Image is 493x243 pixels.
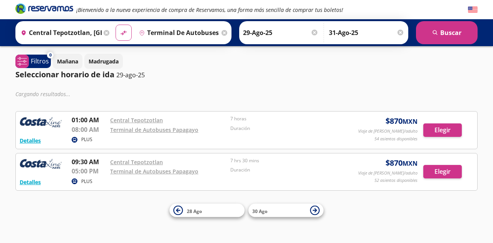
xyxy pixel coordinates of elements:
p: Duración [230,125,347,132]
p: PLUS [81,178,92,185]
p: Duración [230,166,347,173]
button: Elegir [423,165,462,178]
a: Terminal de Autobuses Papagayo [110,168,198,175]
img: RESERVAMOS [20,157,62,173]
i: Brand Logo [15,3,73,14]
button: 28 Ago [169,204,245,217]
p: Madrugada [89,57,119,65]
input: Buscar Destino [136,23,220,42]
span: 28 Ago [187,208,202,214]
p: 54 asientos disponibles [374,136,418,142]
button: Buscar [416,21,478,44]
p: 52 asientos disponibles [374,177,418,184]
span: 30 Ago [252,208,267,214]
input: Opcional [329,23,404,42]
small: MXN [402,117,418,126]
p: Mañana [57,57,78,65]
button: English [468,5,478,15]
p: 08:00 AM [72,125,106,134]
img: RESERVAMOS [20,115,62,131]
p: 29-ago-25 [116,70,145,80]
p: 09:30 AM [72,157,106,166]
input: Buscar Origen [18,23,102,42]
span: $ 870 [386,115,418,127]
small: MXN [402,159,418,168]
button: 0Filtros [15,55,51,68]
button: 30 Ago [248,204,324,217]
button: Detalles [20,136,41,145]
a: Central Tepotzotlan [110,117,163,124]
a: Terminal de Autobuses Papagayo [110,126,198,133]
button: Mañana [53,54,82,69]
p: 05:00 PM [72,166,106,176]
p: 01:00 AM [72,115,106,125]
button: Detalles [20,178,41,186]
em: Cargando resultados ... [15,90,70,98]
input: Elegir Fecha [243,23,319,42]
p: Viaje de [PERSON_NAME]/adulto [358,170,418,176]
p: 7 horas [230,115,347,122]
em: ¡Bienvenido a la nueva experiencia de compra de Reservamos, una forma más sencilla de comprar tus... [76,6,343,13]
p: Seleccionar horario de ida [15,69,114,80]
p: Filtros [31,57,49,66]
a: Central Tepotzotlan [110,158,163,166]
button: Madrugada [84,54,123,69]
span: 0 [49,52,52,58]
button: Elegir [423,123,462,137]
p: 7 hrs 30 mins [230,157,347,164]
p: PLUS [81,136,92,143]
p: Viaje de [PERSON_NAME]/adulto [358,128,418,135]
a: Brand Logo [15,3,73,17]
span: $ 870 [386,157,418,169]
